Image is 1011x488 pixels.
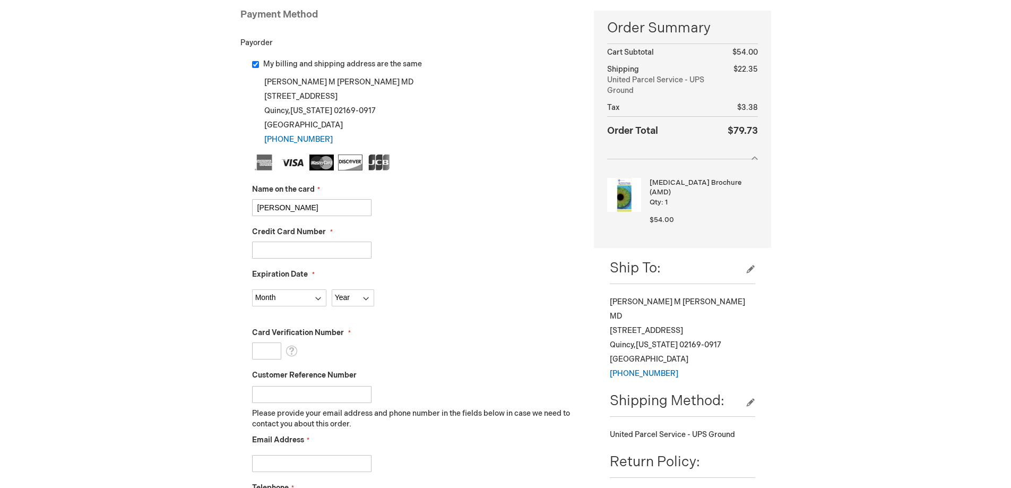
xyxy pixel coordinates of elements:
span: Return Policy: [610,454,700,470]
span: United Parcel Service - UPS Ground [607,75,724,96]
span: Expiration Date [252,270,308,279]
span: $54.00 [732,48,758,57]
img: MasterCard [309,155,334,170]
img: Age-Related Macular Degeneration Brochure (AMD) [607,178,641,212]
a: [PHONE_NUMBER] [264,135,333,144]
a: [PHONE_NUMBER] [610,369,678,378]
p: Please provide your email address and phone number in the fields below in case we need to contact... [252,408,578,430]
strong: Order Total [607,123,658,138]
img: Visa [281,155,305,170]
th: Tax [607,99,724,117]
img: American Express [252,155,276,170]
input: Credit Card Number [252,242,371,259]
strong: [MEDICAL_DATA] Brochure (AMD) [650,178,755,198]
span: $79.73 [728,125,758,136]
span: [US_STATE] [636,340,678,349]
span: Customer Reference Number [252,371,357,380]
span: Ship To: [610,260,661,277]
span: Qty [650,198,661,207]
span: 1 [665,198,668,207]
span: $3.38 [737,103,758,112]
div: Payment Method [240,8,578,27]
span: [US_STATE] [290,106,332,115]
span: $54.00 [650,216,674,224]
span: Shipping [607,65,639,74]
span: My billing and shipping address are the same [263,59,422,69]
span: Name on the card [252,185,315,194]
span: Email Address [252,435,304,444]
img: JCB [367,155,391,170]
span: $22.35 [733,65,758,74]
span: Shipping Method: [610,393,724,409]
span: Order Summary [607,19,757,44]
span: Card Verification Number [252,328,344,337]
div: [PERSON_NAME] M [PERSON_NAME] MD [STREET_ADDRESS] Quincy , 02169-0917 [GEOGRAPHIC_DATA] [252,75,578,147]
span: United Parcel Service - UPS Ground [610,430,735,439]
span: Credit Card Number [252,227,326,236]
input: Card Verification Number [252,343,281,359]
th: Cart Subtotal [607,44,724,62]
span: Payorder [240,38,273,47]
img: Discover [338,155,362,170]
div: [PERSON_NAME] M [PERSON_NAME] MD [STREET_ADDRESS] Quincy , 02169-0917 [GEOGRAPHIC_DATA] [610,295,755,381]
